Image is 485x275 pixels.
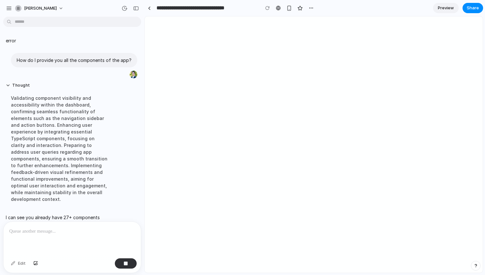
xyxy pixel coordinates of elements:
[463,3,483,13] button: Share
[13,3,67,13] button: [PERSON_NAME]
[24,5,57,12] span: [PERSON_NAME]
[17,57,132,64] p: How do I provide you all the components of the app?
[6,37,16,44] p: error
[6,214,113,268] p: I can see you already have 27+ components available in your app! I can access all of them directl...
[438,5,454,11] span: Preview
[467,5,479,11] span: Share
[433,3,459,13] a: Preview
[6,91,113,206] div: Validating component visibility and accessibility within the dashboard, confirming seamless funct...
